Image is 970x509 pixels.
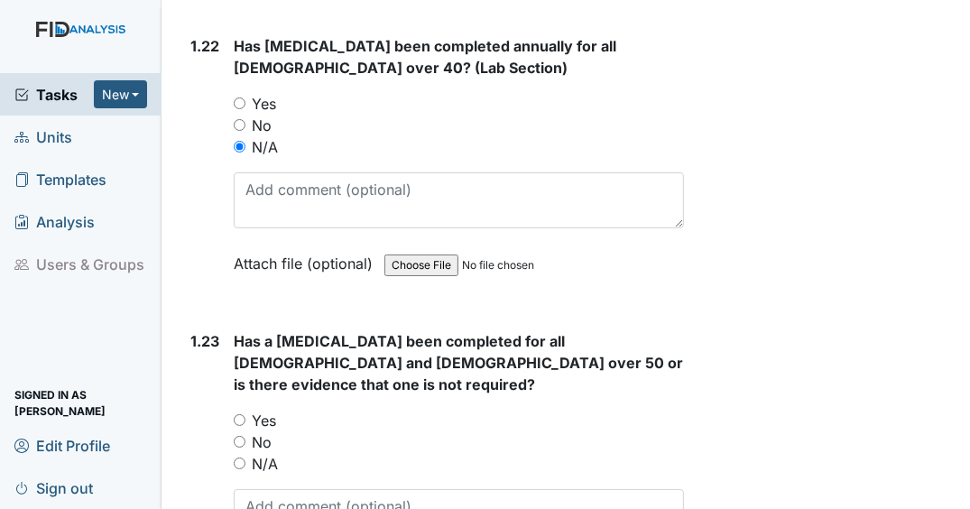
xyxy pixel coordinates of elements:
label: No [252,431,272,453]
span: Has [MEDICAL_DATA] been completed annually for all [DEMOGRAPHIC_DATA] over 40? (Lab Section) [234,37,616,77]
input: Yes [234,97,245,109]
label: 1.23 [190,330,219,352]
label: Attach file (optional) [234,243,380,274]
label: No [252,115,272,136]
span: Analysis [14,208,95,236]
label: N/A [252,453,278,475]
input: N/A [234,458,245,469]
label: Yes [252,410,276,431]
span: Sign out [14,474,93,502]
span: Edit Profile [14,431,110,459]
input: N/A [234,141,245,153]
input: Yes [234,414,245,426]
span: Units [14,123,72,151]
button: New [94,80,148,108]
a: Tasks [14,84,94,106]
span: Templates [14,165,106,193]
span: Has a [MEDICAL_DATA] been completed for all [DEMOGRAPHIC_DATA] and [DEMOGRAPHIC_DATA] over 50 or ... [234,332,683,393]
span: Signed in as [PERSON_NAME] [14,389,147,417]
label: Yes [252,93,276,115]
label: 1.22 [190,35,219,57]
input: No [234,119,245,131]
input: No [234,436,245,448]
label: N/A [252,136,278,158]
